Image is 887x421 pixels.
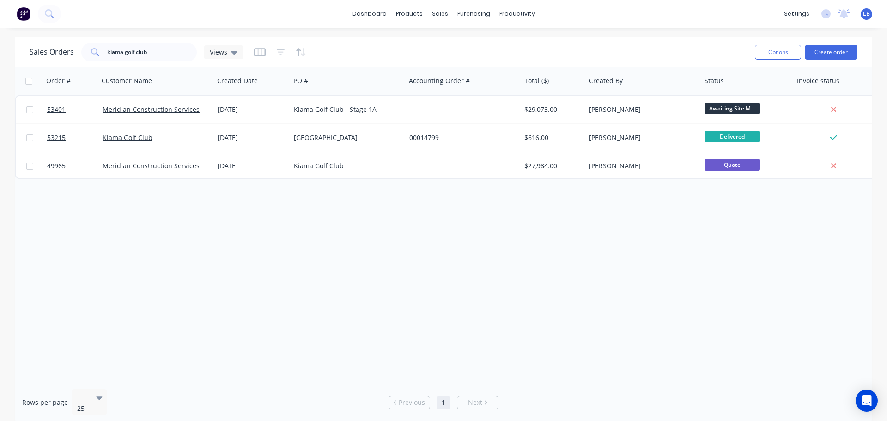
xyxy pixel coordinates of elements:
span: Awaiting Site M... [705,103,760,114]
span: Views [210,47,227,57]
div: $29,073.00 [524,105,579,114]
a: 00014799 [409,133,439,142]
div: [DATE] [218,161,286,171]
a: Page 1 is your current page [437,396,450,409]
span: LB [863,10,870,18]
span: Previous [399,398,425,407]
div: sales [427,7,453,21]
div: Created Date [217,76,258,85]
div: [PERSON_NAME] [589,105,692,114]
span: 49965 [47,161,66,171]
ul: Pagination [385,396,502,409]
a: dashboard [348,7,391,21]
span: Next [468,398,482,407]
div: PO # [293,76,308,85]
div: [DATE] [218,105,286,114]
div: Status [705,76,724,85]
a: Kiama Golf Club [103,133,152,142]
div: 25 [77,404,88,413]
input: Search... [107,43,197,61]
div: [PERSON_NAME] [589,133,692,142]
a: 53215 [47,124,103,152]
img: Factory [17,7,30,21]
a: Meridian Construction Services [103,161,200,170]
div: [DATE] [218,133,286,142]
span: 53401 [47,105,66,114]
div: Created By [589,76,623,85]
a: Meridian Construction Services [103,105,200,114]
a: Next page [457,398,498,407]
h1: Sales Orders [30,48,74,56]
div: Open Intercom Messenger [856,390,878,412]
div: productivity [495,7,540,21]
div: settings [779,7,814,21]
div: products [391,7,427,21]
span: Delivered [705,131,760,142]
div: Total ($) [524,76,549,85]
div: [PERSON_NAME] [589,161,692,171]
span: Rows per page [22,398,68,407]
div: Invoice status [797,76,839,85]
div: Customer Name [102,76,152,85]
a: 53401 [47,96,103,123]
div: $616.00 [524,133,579,142]
div: Accounting Order # [409,76,470,85]
div: Kiama Golf Club - Stage 1A [294,105,396,114]
div: Kiama Golf Club [294,161,396,171]
button: Create order [805,45,857,60]
div: purchasing [453,7,495,21]
a: 49965 [47,152,103,180]
span: 53215 [47,133,66,142]
span: Quote [705,159,760,171]
div: [GEOGRAPHIC_DATA] [294,133,396,142]
div: $27,984.00 [524,161,579,171]
button: Options [755,45,801,60]
a: Previous page [389,398,430,407]
div: Order # [46,76,71,85]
